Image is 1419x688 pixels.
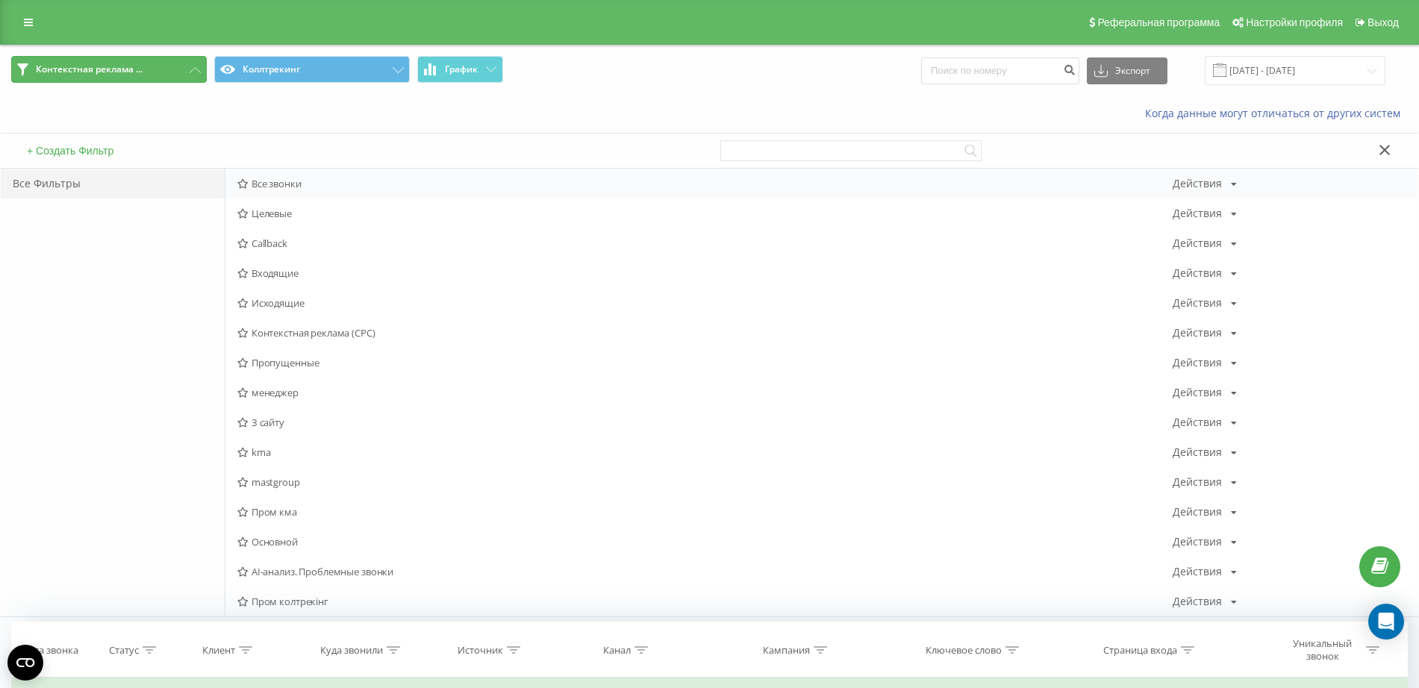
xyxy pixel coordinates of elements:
[1173,566,1222,577] div: Действия
[1097,16,1220,28] span: Реферальная программа
[237,268,1173,278] span: Входящие
[1087,57,1167,84] button: Экспорт
[237,447,1173,457] span: kma
[237,477,1173,487] span: mastgroup
[1374,143,1396,159] button: Закрыть
[237,387,1173,398] span: менеджер
[926,644,1002,657] div: Ключевое слово
[237,298,1173,308] span: Исходящие
[417,56,503,83] button: График
[237,596,1173,607] span: Пром колтрекінг
[1173,537,1222,547] div: Действия
[1173,596,1222,607] div: Действия
[1173,387,1222,398] div: Действия
[1173,477,1222,487] div: Действия
[1282,637,1362,663] div: Уникальный звонок
[1173,357,1222,368] div: Действия
[237,537,1173,547] span: Основной
[1173,507,1222,517] div: Действия
[7,645,43,681] button: Open CMP widget
[11,56,207,83] button: Контекстная реклама ...
[603,644,631,657] div: Канал
[763,644,810,657] div: Кампания
[22,644,78,657] div: Дата звонка
[237,208,1173,219] span: Целевые
[202,644,235,657] div: Клиент
[1173,178,1222,189] div: Действия
[1173,328,1222,338] div: Действия
[1173,447,1222,457] div: Действия
[1246,16,1343,28] span: Настройки профиля
[1,169,225,198] div: Все Фильтры
[1368,604,1404,639] div: Open Intercom Messenger
[237,357,1173,368] span: Пропущенные
[320,644,383,657] div: Куда звонили
[237,417,1173,428] span: З сайту
[1173,417,1222,428] div: Действия
[237,328,1173,338] span: Контекстная реклама (CPC)
[458,644,503,657] div: Источник
[237,238,1173,248] span: Callback
[921,57,1079,84] input: Поиск по номеру
[237,507,1173,517] span: Пром кма
[1173,268,1222,278] div: Действия
[1173,208,1222,219] div: Действия
[1173,298,1222,308] div: Действия
[237,178,1173,189] span: Все звонки
[1173,238,1222,248] div: Действия
[1145,106,1408,120] a: Когда данные могут отличаться от других систем
[109,644,139,657] div: Статус
[22,144,118,157] button: + Создать Фильтр
[36,63,143,75] span: Контекстная реклама ...
[1367,16,1399,28] span: Выход
[237,566,1173,577] span: AI-анализ. Проблемные звонки
[1103,644,1177,657] div: Страница входа
[214,56,410,83] button: Коллтрекинг
[445,64,478,75] span: График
